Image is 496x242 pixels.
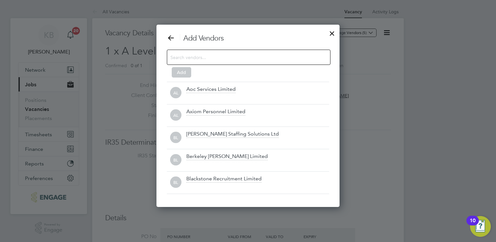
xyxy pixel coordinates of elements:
[170,177,181,188] span: BL
[186,131,279,138] div: [PERSON_NAME] Staffing Solutions Ltd
[172,67,191,78] button: Add
[186,86,236,93] div: Aoc Services Limited
[167,34,329,43] h3: Add Vendors
[170,53,316,61] input: Search vendors...
[170,110,181,121] span: AL
[470,221,476,229] div: 10
[186,108,245,115] div: Axiom Personnel Limited
[170,154,181,166] span: BL
[170,132,181,143] span: BL
[470,216,491,237] button: Open Resource Center, 10 new notifications
[186,175,262,183] div: Blackstone Recruitment Limited
[186,153,268,160] div: Berkeley [PERSON_NAME] Limited
[170,87,181,99] span: AL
